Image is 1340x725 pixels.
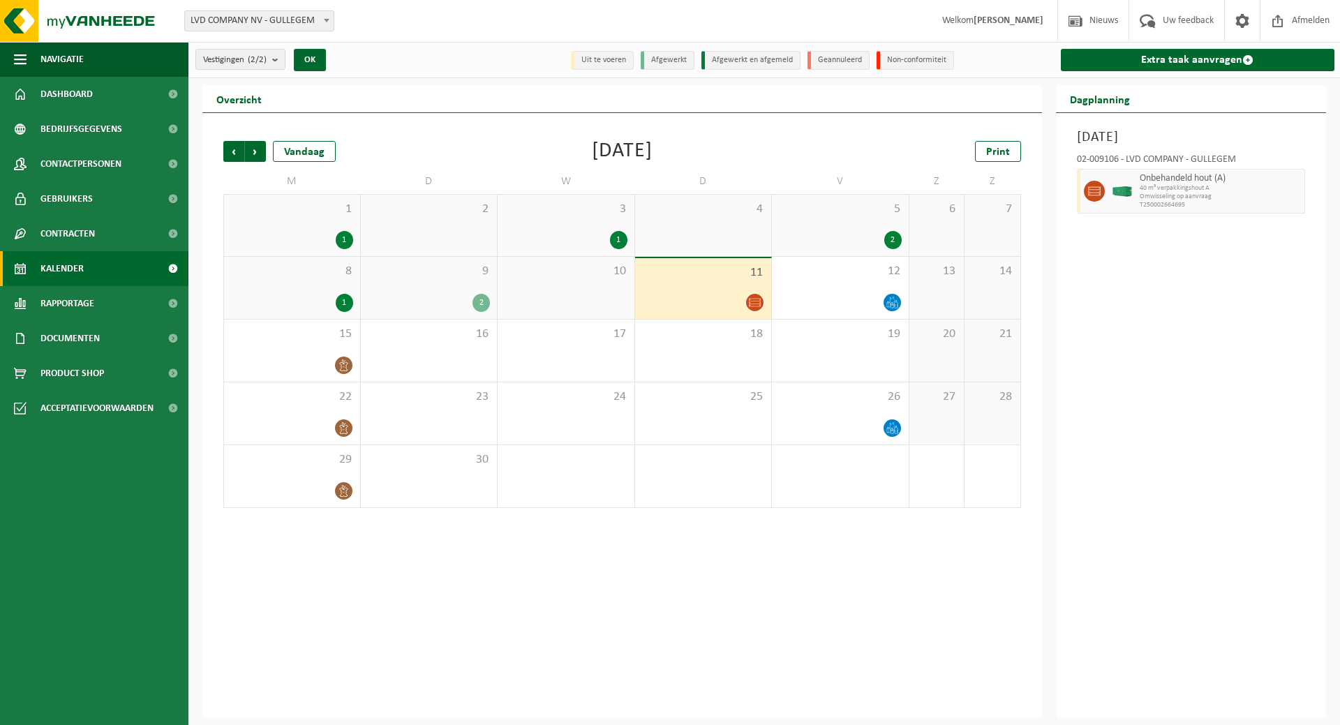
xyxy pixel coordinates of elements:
[1112,186,1133,197] img: HK-XC-40-GN-00
[202,85,276,112] h2: Overzicht
[701,51,801,70] li: Afgewerkt en afgemeld
[203,50,267,70] span: Vestigingen
[610,231,627,249] div: 1
[1061,49,1335,71] a: Extra taak aanvragen
[975,141,1021,162] a: Print
[195,49,285,70] button: Vestigingen(2/2)
[916,389,958,405] span: 27
[368,202,491,217] span: 2
[642,389,765,405] span: 25
[971,202,1013,217] span: 7
[779,202,902,217] span: 5
[368,452,491,468] span: 30
[40,181,93,216] span: Gebruikers
[642,327,765,342] span: 18
[361,169,498,194] td: D
[779,264,902,279] span: 12
[877,51,954,70] li: Non-conformiteit
[505,327,627,342] span: 17
[245,141,266,162] span: Volgende
[571,51,634,70] li: Uit te voeren
[231,389,353,405] span: 22
[1140,173,1302,184] span: Onbehandeld hout (A)
[772,169,909,194] td: V
[505,264,627,279] span: 10
[223,141,244,162] span: Vorige
[368,327,491,342] span: 16
[231,452,353,468] span: 29
[40,147,121,181] span: Contactpersonen
[635,169,773,194] td: D
[642,202,765,217] span: 4
[884,231,902,249] div: 2
[336,231,353,249] div: 1
[974,15,1043,26] strong: [PERSON_NAME]
[184,10,334,31] span: LVD COMPANY NV - GULLEGEM
[1077,127,1306,148] h3: [DATE]
[40,251,84,286] span: Kalender
[1140,193,1302,201] span: Omwisseling op aanvraag
[336,294,353,312] div: 1
[965,169,1020,194] td: Z
[40,286,94,321] span: Rapportage
[986,147,1010,158] span: Print
[248,55,267,64] count: (2/2)
[642,265,765,281] span: 11
[916,327,958,342] span: 20
[368,264,491,279] span: 9
[807,51,870,70] li: Geannuleerd
[916,264,958,279] span: 13
[273,141,336,162] div: Vandaag
[231,202,353,217] span: 1
[185,11,334,31] span: LVD COMPANY NV - GULLEGEM
[916,202,958,217] span: 6
[40,356,104,391] span: Product Shop
[641,51,694,70] li: Afgewerkt
[971,389,1013,405] span: 28
[40,112,122,147] span: Bedrijfsgegevens
[1056,85,1144,112] h2: Dagplanning
[40,321,100,356] span: Documenten
[472,294,490,312] div: 2
[971,327,1013,342] span: 21
[40,216,95,251] span: Contracten
[779,327,902,342] span: 19
[1140,201,1302,209] span: T250002664695
[231,264,353,279] span: 8
[909,169,965,194] td: Z
[498,169,635,194] td: W
[231,327,353,342] span: 15
[779,389,902,405] span: 26
[1140,184,1302,193] span: 40 m³ verpakkingshout A
[971,264,1013,279] span: 14
[40,77,93,112] span: Dashboard
[294,49,326,71] button: OK
[505,202,627,217] span: 3
[40,391,154,426] span: Acceptatievoorwaarden
[40,42,84,77] span: Navigatie
[592,141,653,162] div: [DATE]
[1077,155,1306,169] div: 02-009106 - LVD COMPANY - GULLEGEM
[368,389,491,405] span: 23
[223,169,361,194] td: M
[505,389,627,405] span: 24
